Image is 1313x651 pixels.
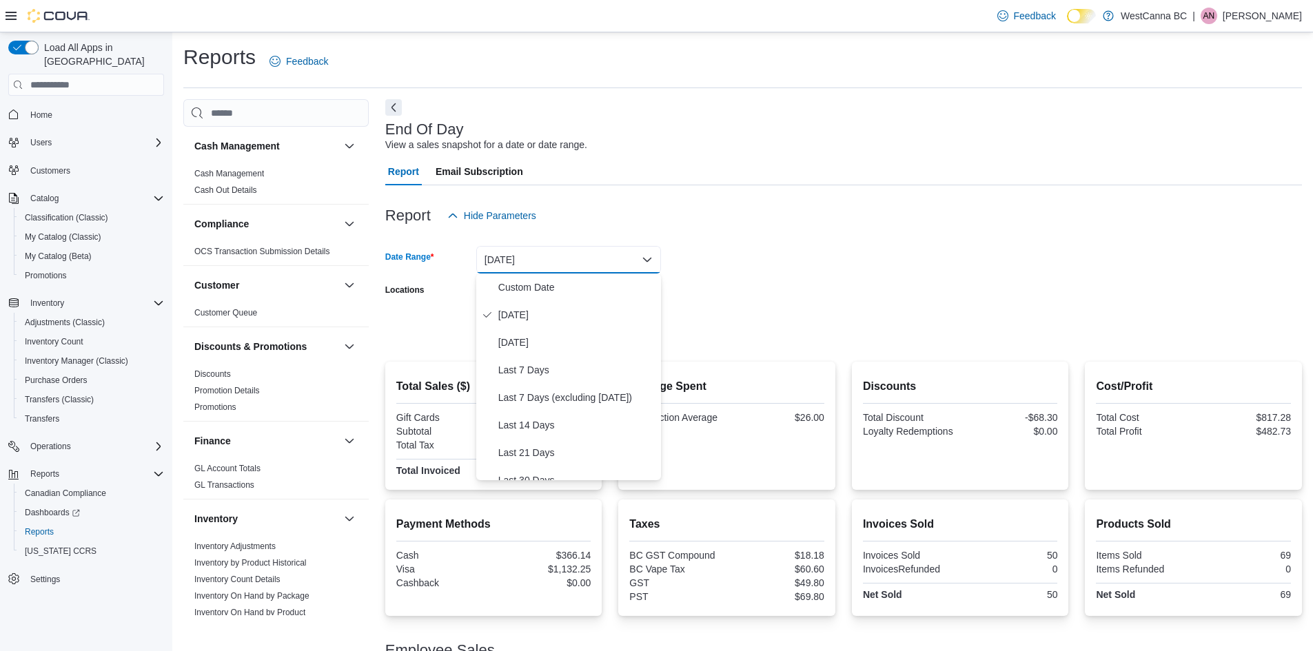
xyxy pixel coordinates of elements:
span: Inventory Count [25,336,83,347]
span: Inventory [30,298,64,309]
div: 50 [963,589,1057,600]
span: [DATE] [498,307,655,323]
h2: Taxes [629,516,824,533]
span: Operations [30,441,71,452]
span: Promotions [25,270,67,281]
p: | [1192,8,1195,24]
a: Inventory On Hand by Product [194,608,305,617]
span: Transfers [25,413,59,424]
a: OCS Transaction Submission Details [194,247,330,256]
div: $482.73 [1197,426,1291,437]
span: [US_STATE] CCRS [25,546,96,557]
a: Promotions [194,402,236,412]
button: Compliance [341,216,358,232]
div: View a sales snapshot for a date or date range. [385,138,587,152]
div: Gift Cards [396,412,491,423]
a: Dashboards [19,504,85,521]
a: Feedback [992,2,1061,30]
button: Inventory [25,295,70,311]
span: Users [30,137,52,148]
button: Hide Parameters [442,202,542,229]
a: Inventory Manager (Classic) [19,353,134,369]
span: Adjustments (Classic) [25,317,105,328]
span: Users [25,134,164,151]
span: My Catalog (Classic) [25,231,101,242]
span: Home [25,105,164,123]
div: $69.80 [730,591,824,602]
a: Classification (Classic) [19,209,114,226]
div: 69 [1197,589,1291,600]
h2: Average Spent [629,378,824,395]
button: Promotions [14,266,170,285]
span: Settings [30,574,60,585]
div: Total Profit [1096,426,1190,437]
span: Cash Out Details [194,185,257,196]
span: Last 21 Days [498,444,655,461]
span: Promotions [19,267,164,284]
span: OCS Transaction Submission Details [194,246,330,257]
div: Total Discount [863,412,957,423]
span: Inventory [25,295,164,311]
span: Reports [19,524,164,540]
button: Cash Management [194,139,338,153]
span: AN [1203,8,1215,24]
a: [US_STATE] CCRS [19,543,102,559]
div: Aryan Nowroozpoordailami [1201,8,1217,24]
span: Inventory Count [19,333,164,350]
a: Promotion Details [194,386,260,395]
span: Inventory Adjustments [194,541,276,552]
div: BC Vape Tax [629,564,724,575]
span: Inventory On Hand by Package [194,590,309,601]
a: Dashboards [14,503,170,522]
span: My Catalog (Classic) [19,229,164,245]
button: Users [25,134,57,151]
h2: Products Sold [1096,516,1291,533]
span: Classification (Classic) [19,209,164,226]
h3: Report [385,207,431,224]
button: Reports [14,522,170,541]
strong: Total Invoiced [396,465,460,476]
div: $18.18 [730,550,824,561]
span: Inventory On Hand by Product [194,607,305,618]
div: InvoicesRefunded [863,564,957,575]
strong: Net Sold [863,589,902,600]
span: Customers [30,165,70,176]
span: Inventory Manager (Classic) [25,355,128,366]
span: Feedback [1014,9,1056,23]
div: $1,132.25 [496,564,591,575]
button: Customer [194,278,338,292]
div: Select listbox [476,273,661,480]
p: [PERSON_NAME] [1223,8,1302,24]
div: $366.14 [496,550,591,561]
div: 69 [1197,550,1291,561]
div: Finance [183,460,369,499]
span: Canadian Compliance [19,485,164,502]
button: Catalog [3,189,170,208]
a: Inventory by Product Historical [194,558,307,568]
div: Total Tax [396,440,491,451]
span: Home [30,110,52,121]
div: Cash Management [183,165,369,204]
label: Locations [385,285,425,296]
a: Home [25,107,58,123]
span: Transfers [19,411,164,427]
div: Visa [396,564,491,575]
div: $26.00 [730,412,824,423]
a: Purchase Orders [19,372,93,389]
span: Reports [25,466,164,482]
span: Reports [25,526,54,537]
a: GL Transactions [194,480,254,490]
span: Report [388,158,419,185]
span: Promotions [194,402,236,413]
h3: End Of Day [385,121,464,138]
div: GST [629,577,724,588]
a: Customers [25,163,76,179]
span: GL Account Totals [194,463,261,474]
button: Customer [341,277,358,293]
h2: Payment Methods [396,516,591,533]
a: GL Account Totals [194,464,261,473]
span: Last 14 Days [498,417,655,433]
a: Discounts [194,369,231,379]
span: Custom Date [498,279,655,296]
